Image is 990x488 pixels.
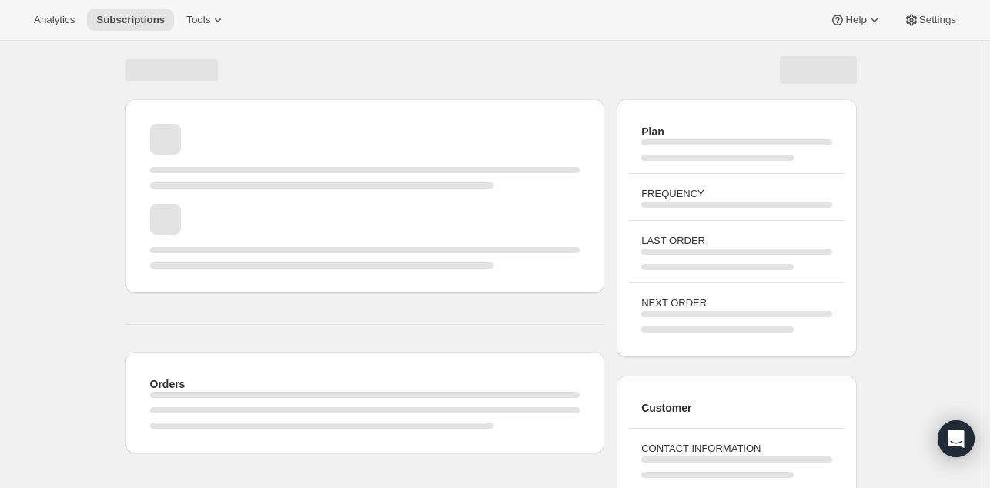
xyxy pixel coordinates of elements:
button: Subscriptions [87,9,174,31]
h2: Plan [641,124,831,139]
h2: Orders [150,376,580,392]
span: Subscriptions [96,14,165,26]
h3: FREQUENCY [641,186,831,202]
button: Settings [895,9,965,31]
h3: NEXT ORDER [641,296,831,311]
span: Settings [919,14,956,26]
span: Tools [186,14,210,26]
span: Help [845,14,866,26]
h3: CONTACT INFORMATION [641,441,831,456]
span: Analytics [34,14,75,26]
h2: Customer [641,400,831,416]
button: Tools [177,9,235,31]
button: Analytics [25,9,84,31]
div: Open Intercom Messenger [938,420,975,457]
h3: LAST ORDER [641,233,831,249]
button: Help [821,9,891,31]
